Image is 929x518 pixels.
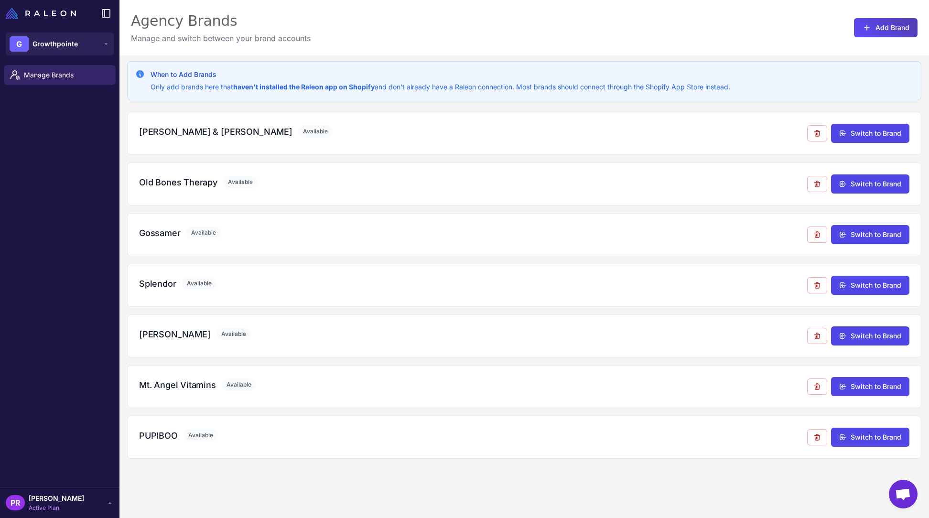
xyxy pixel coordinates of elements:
[32,39,78,49] span: Growthpointe
[222,378,256,391] span: Available
[6,495,25,510] div: PR
[131,32,311,44] p: Manage and switch between your brand accounts
[807,125,827,141] button: Remove from agency
[10,36,29,52] div: G
[831,377,909,396] button: Switch to Brand
[186,227,221,239] span: Available
[831,124,909,143] button: Switch to Brand
[29,493,84,504] span: [PERSON_NAME]
[184,429,218,442] span: Available
[4,65,116,85] a: Manage Brands
[139,125,292,138] h3: [PERSON_NAME] & [PERSON_NAME]
[298,125,333,138] span: Available
[151,82,730,92] p: Only add brands here that and don't already have a Raleon connection. Most brands should connect ...
[831,225,909,244] button: Switch to Brand
[151,69,730,80] h3: When to Add Brands
[6,8,76,19] img: Raleon Logo
[139,328,211,341] h3: [PERSON_NAME]
[24,70,108,80] span: Manage Brands
[831,326,909,345] button: Switch to Brand
[807,176,827,192] button: Remove from agency
[831,276,909,295] button: Switch to Brand
[139,378,216,391] h3: Mt. Angel Vitamins
[216,328,251,340] span: Available
[6,32,114,55] button: GGrowthpointe
[182,277,216,290] span: Available
[139,429,178,442] h3: PUPIBOO
[854,18,918,37] button: Add Brand
[807,277,827,293] button: Remove from agency
[139,227,181,239] h3: Gossamer
[29,504,84,512] span: Active Plan
[233,83,375,91] strong: haven't installed the Raleon app on Shopify
[831,428,909,447] button: Switch to Brand
[223,176,258,188] span: Available
[139,277,176,290] h3: Splendor
[807,227,827,243] button: Remove from agency
[807,378,827,395] button: Remove from agency
[889,480,918,508] div: Open chat
[831,174,909,194] button: Switch to Brand
[131,11,311,31] div: Agency Brands
[807,328,827,344] button: Remove from agency
[6,8,80,19] a: Raleon Logo
[139,176,217,189] h3: Old Bones Therapy
[807,429,827,445] button: Remove from agency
